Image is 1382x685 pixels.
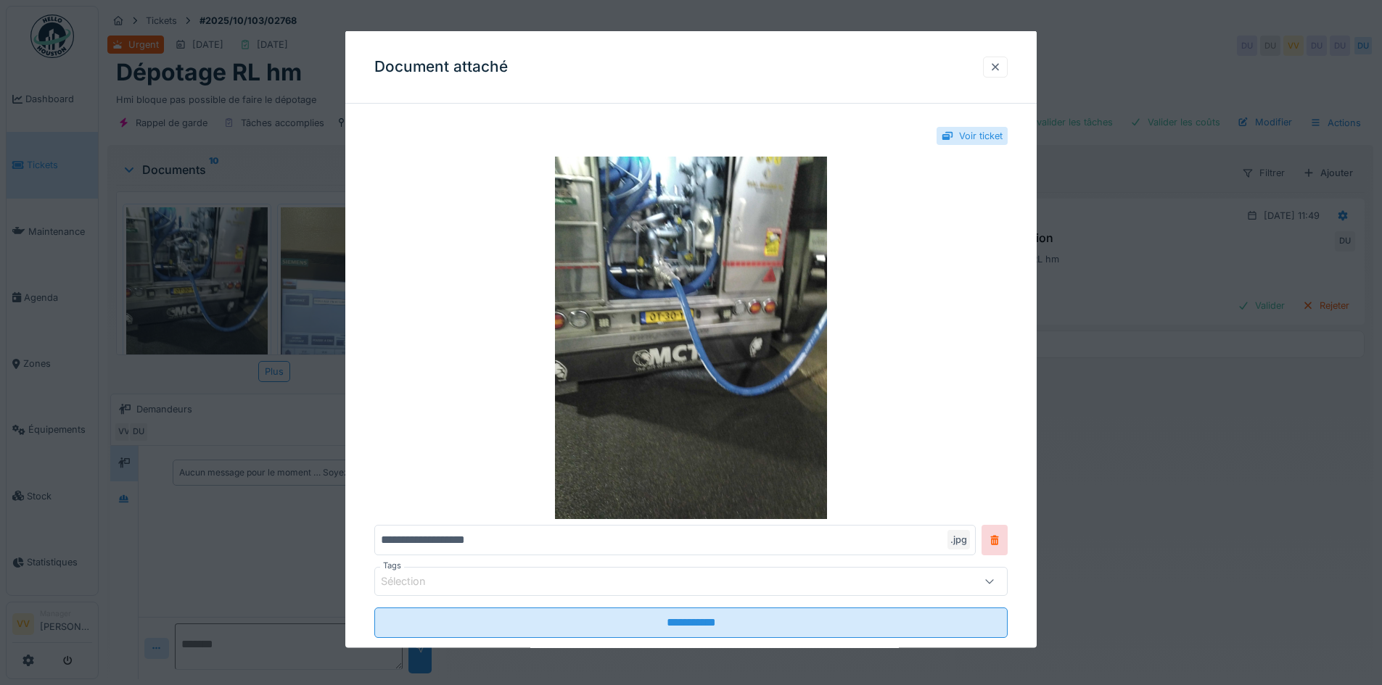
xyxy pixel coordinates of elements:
[959,129,1003,143] div: Voir ticket
[374,157,1008,519] img: 052edac7-27ff-462c-bce1-a1a490ab9dbd-IMG_20251007_222133.jpg
[374,58,508,76] h3: Document attaché
[380,560,404,572] label: Tags
[381,573,446,589] div: Sélection
[947,530,970,549] div: .jpg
